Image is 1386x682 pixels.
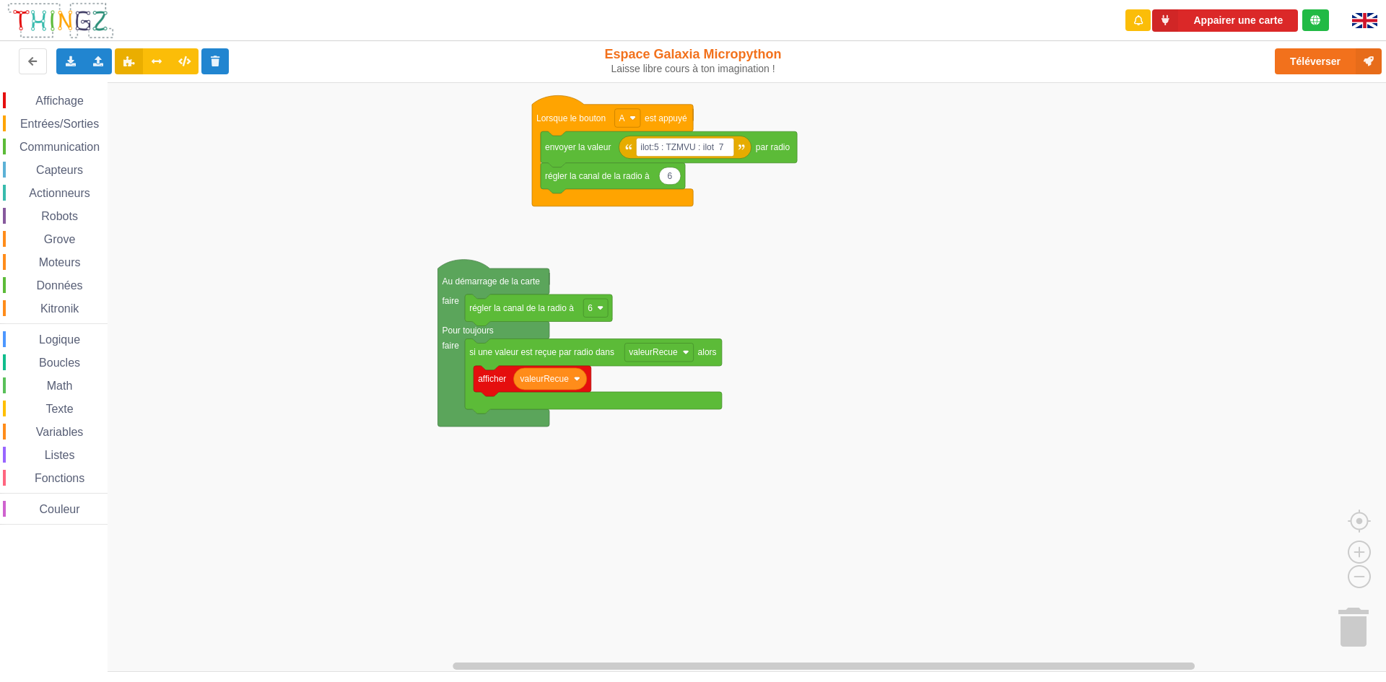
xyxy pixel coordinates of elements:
[35,279,85,292] span: Données
[34,426,86,438] span: Variables
[42,233,78,245] span: Grove
[478,374,506,384] text: afficher
[27,187,92,199] span: Actionneurs
[443,276,541,287] text: Au démarrage de la carte
[43,403,75,415] span: Texte
[698,347,717,357] text: alors
[6,1,115,40] img: thingz_logo.png
[39,210,80,222] span: Robots
[640,142,723,152] text: ilot:5 : TZMVU : ilot 7
[37,333,82,346] span: Logique
[1275,48,1382,74] button: Téléverser
[536,113,606,123] text: Lorsque le bouton
[443,325,494,335] text: Pour toujours
[545,142,611,152] text: envoyer la valeur
[588,303,593,313] text: 6
[17,141,102,153] span: Communication
[629,347,678,357] text: valeurRecue
[34,164,85,176] span: Capteurs
[38,302,81,315] span: Kitronik
[45,380,75,392] span: Math
[619,113,625,123] text: A
[443,340,460,350] text: faire
[1302,9,1329,31] div: Tu es connecté au serveur de création de Thingz
[756,142,790,152] text: par radio
[38,503,82,515] span: Couleur
[668,171,673,181] text: 6
[37,256,83,268] span: Moteurs
[32,472,87,484] span: Fonctions
[572,63,814,75] div: Laisse libre cours à ton imagination !
[1352,13,1377,28] img: gb.png
[645,113,687,123] text: est appuyé
[572,46,814,75] div: Espace Galaxia Micropython
[545,171,650,181] text: régler la canal de la radio à
[520,374,570,384] text: valeurRecue
[469,303,574,313] text: régler la canal de la radio à
[43,449,77,461] span: Listes
[443,296,460,306] text: faire
[33,95,85,107] span: Affichage
[18,118,101,130] span: Entrées/Sorties
[37,357,82,369] span: Boucles
[1152,9,1298,32] button: Appairer une carte
[469,347,614,357] text: si une valeur est reçue par radio dans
